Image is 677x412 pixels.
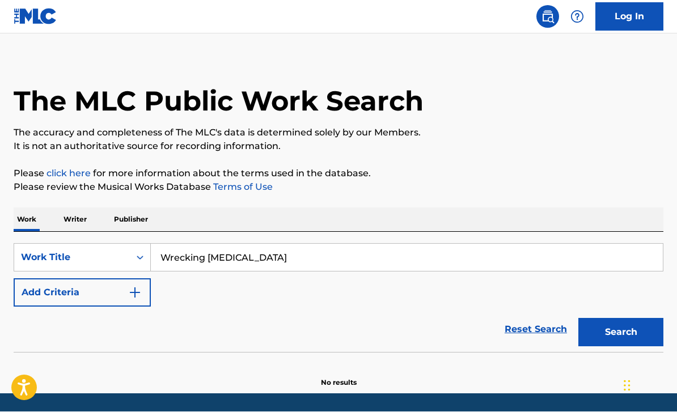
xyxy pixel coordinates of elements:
[321,364,357,388] p: No results
[578,318,663,347] button: Search
[14,126,663,140] p: The accuracy and completeness of The MLC's data is determined solely by our Members.
[14,208,40,232] p: Work
[536,6,559,28] a: Public Search
[21,251,123,265] div: Work Title
[570,10,584,24] img: help
[566,6,589,28] div: Help
[14,9,57,25] img: MLC Logo
[624,369,631,403] div: Drag
[14,167,663,181] p: Please for more information about the terms used in the database.
[128,286,142,300] img: 9d2ae6d4665cec9f34b9.svg
[111,208,151,232] p: Publisher
[541,10,555,24] img: search
[46,168,91,179] a: click here
[14,181,663,194] p: Please review the Musical Works Database
[14,279,151,307] button: Add Criteria
[60,208,90,232] p: Writer
[14,140,663,154] p: It is not an authoritative source for recording information.
[620,358,677,412] iframe: Chat Widget
[14,84,424,118] h1: The MLC Public Work Search
[211,182,273,193] a: Terms of Use
[595,3,663,31] a: Log In
[14,244,663,352] form: Search Form
[499,317,573,342] a: Reset Search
